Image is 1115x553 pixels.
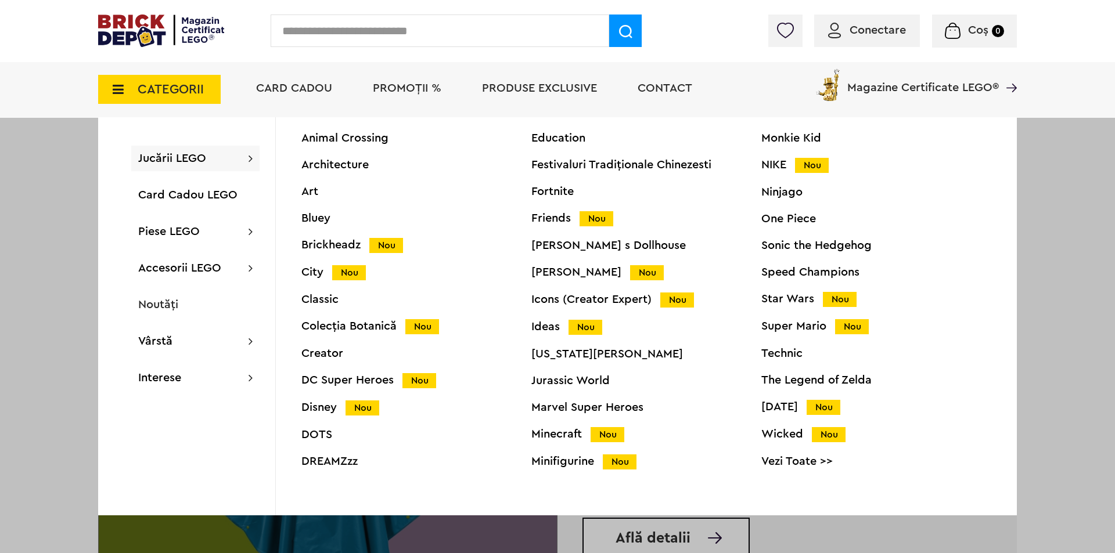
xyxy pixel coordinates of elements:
small: 0 [992,25,1004,37]
a: Card Cadou [256,82,332,94]
a: Produse exclusive [482,82,597,94]
span: Magazine Certificate LEGO® [847,67,999,93]
span: Conectare [850,24,906,36]
span: Coș [968,24,988,36]
a: Conectare [828,24,906,36]
a: Magazine Certificate LEGO® [999,67,1017,78]
a: PROMOȚII % [373,82,441,94]
a: Contact [638,82,692,94]
span: CATEGORII [138,83,204,96]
